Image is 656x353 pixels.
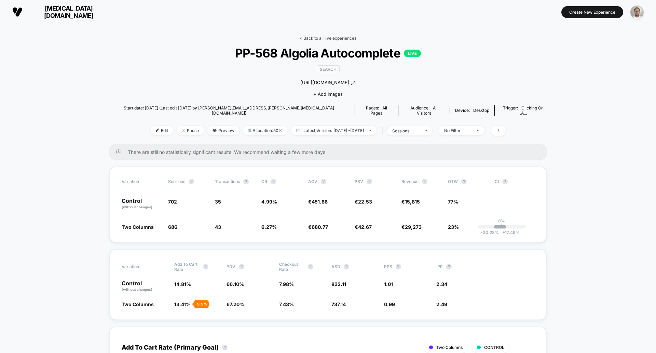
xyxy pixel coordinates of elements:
div: - 9.5 % [194,300,209,308]
span: -30.28 % [481,230,499,235]
button: ? [461,179,467,184]
span: Checkout Rate [279,262,304,272]
span: € [308,224,328,230]
span: Variation [122,179,159,184]
span: 17.49 % [499,230,520,235]
span: Preview [207,126,240,135]
span: PSV [355,179,363,184]
span: Allocation: 50% [243,126,288,135]
img: calendar [296,129,300,132]
span: PPS [384,264,392,269]
img: Visually logo [12,7,23,17]
span: € [355,224,372,230]
span: € [401,224,422,230]
span: 77% [448,199,458,205]
button: ? [243,179,249,184]
img: ppic [630,5,644,19]
span: 2.49 [436,301,447,307]
span: Pause [177,126,204,135]
span: Two Columns [122,301,154,307]
span: 22.53 [358,199,372,205]
span: (without changes) [122,205,152,209]
span: All Visitors [417,105,438,116]
img: edit [156,129,159,132]
button: ? [308,264,313,270]
span: 7.43 % [279,301,294,307]
span: [MEDICAL_DATA][DOMAIN_NAME] [28,5,110,19]
span: 686 [168,224,177,230]
span: Sessions [168,179,185,184]
span: Revenue [401,179,419,184]
span: Latest Version: [DATE] - [DATE] [291,126,377,135]
button: ? [502,179,508,184]
div: Pages: [360,105,393,116]
span: + Add Images [313,91,343,97]
span: 451.86 [312,199,328,205]
span: 14.81 % [174,281,191,287]
span: [URL][DOMAIN_NAME] [300,79,349,86]
span: € [308,199,328,205]
button: Create New Experience [561,6,623,18]
span: 4.99 % [261,199,277,205]
span: CR [261,179,267,184]
span: 15,815 [405,199,420,205]
span: 13.41 % [174,301,191,307]
span: 43 [215,224,221,230]
p: | [501,223,502,228]
span: CONTROL [484,345,504,350]
span: Edit [151,126,173,135]
img: rebalance [248,129,251,132]
span: 29,273 [405,224,422,230]
p: LIVE [404,50,421,57]
span: 2.34 [436,281,447,287]
div: Audience: [404,105,445,116]
p: Control [122,280,167,292]
div: Trigger: [500,105,547,116]
span: 1.01 [384,281,393,287]
span: SEARCH [317,65,340,73]
span: desktop [473,108,489,113]
button: ? [271,179,276,184]
span: AOV [308,179,317,184]
span: 7.98 % [279,281,294,287]
span: 822.11 [331,281,346,287]
span: There are still no statistically significant results. We recommend waiting a few more days [128,149,533,155]
span: PDV [227,264,235,269]
span: Clicking on .a... [520,105,544,116]
span: all pages [370,105,387,116]
span: € [401,199,420,205]
span: Start date: [DATE] (Last edit [DATE] by [PERSON_NAME][EMAIL_ADDRESS][PERSON_NAME][MEDICAL_DATA][D... [109,105,348,116]
span: 702 [168,199,177,205]
span: PP-568 Algolia Autocomplete [131,46,525,60]
button: ? [446,264,452,270]
span: 680.77 [312,224,328,230]
button: [MEDICAL_DATA][DOMAIN_NAME] [10,4,112,19]
img: end [182,129,185,132]
span: € [355,199,372,205]
span: 23% [448,224,459,230]
span: (without changes) [122,287,152,291]
button: ? [367,179,372,184]
span: 67.20 % [227,301,244,307]
img: end [425,130,427,131]
button: ? [239,264,244,270]
div: sessions [392,128,420,133]
span: ASD [331,264,340,269]
button: ? [189,179,194,184]
span: Two Columns [436,345,463,350]
img: end [369,130,371,131]
span: Add To Cart Rate [174,262,200,272]
span: --- [495,200,534,210]
span: 42.67 [358,224,372,230]
span: 737.14 [331,301,346,307]
button: ? [321,179,326,184]
span: 66.10 % [227,281,244,287]
span: OTW [448,179,486,184]
p: 0% [498,218,505,223]
span: Two Columns [122,224,154,230]
span: + [502,230,505,235]
span: Device: [450,108,494,113]
img: end [477,130,479,131]
button: ? [344,264,349,270]
span: IPP [436,264,443,269]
